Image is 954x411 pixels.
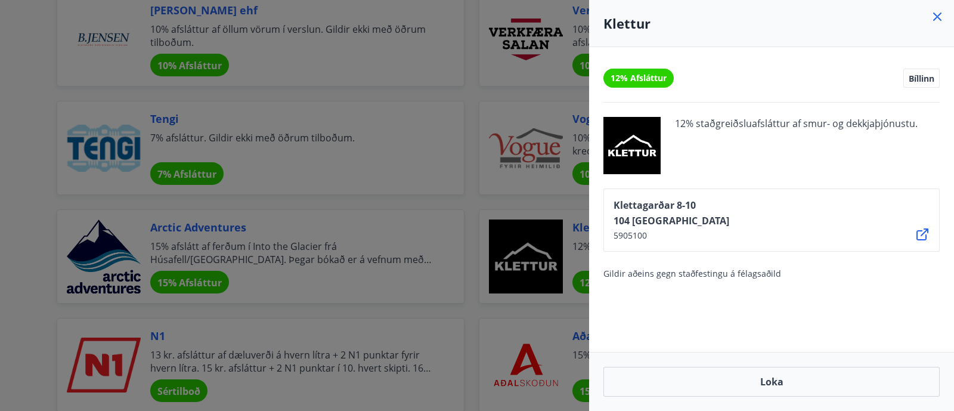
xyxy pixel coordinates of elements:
[675,117,918,174] span: 12% staðgreiðsluafsláttur af smur- og dekkjaþjónustu.
[603,14,940,32] h4: Klettur
[909,73,934,84] span: Bíllinn
[611,72,667,84] span: 12% Afsláttur
[614,230,729,242] span: 5905100
[614,214,729,227] span: 104 [GEOGRAPHIC_DATA]
[614,199,729,212] span: Klettagarðar 8-10
[603,367,940,397] button: Loka
[603,268,781,279] span: Gildir aðeins gegn staðfestingu á félagsaðild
